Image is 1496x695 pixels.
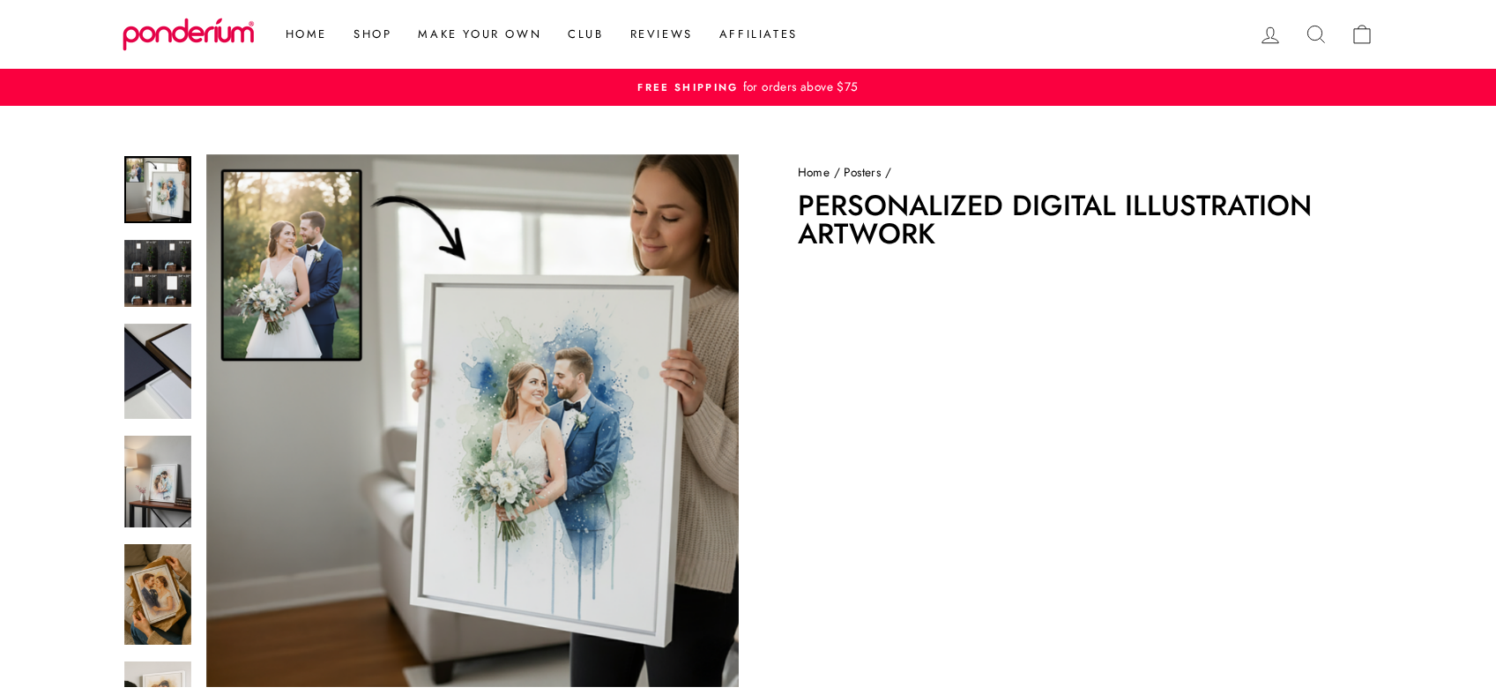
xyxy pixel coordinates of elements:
[264,19,811,50] ul: Primary
[124,544,191,645] img: Personalized Digital Illustration Artwork
[798,191,1374,249] h1: Personalized Digital Illustration Artwork
[798,163,830,181] a: Home
[272,19,340,50] a: Home
[124,324,191,419] img: Personalized Digital Illustration Artwork
[405,19,554,50] a: Make Your Own
[340,19,405,50] a: Shop
[554,19,616,50] a: Club
[124,240,191,307] img: Personalized Digital Illustration Artwork
[124,436,191,527] img: Personalized Digital Illustration Artwork
[739,78,859,95] span: for orders above $75
[706,19,811,50] a: Affiliates
[617,19,706,50] a: Reviews
[885,163,891,181] span: /
[844,163,881,181] a: Posters
[834,163,840,181] span: /
[637,80,738,94] span: FREE Shipping
[798,163,1374,183] nav: breadcrumbs
[123,18,255,51] img: Ponderium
